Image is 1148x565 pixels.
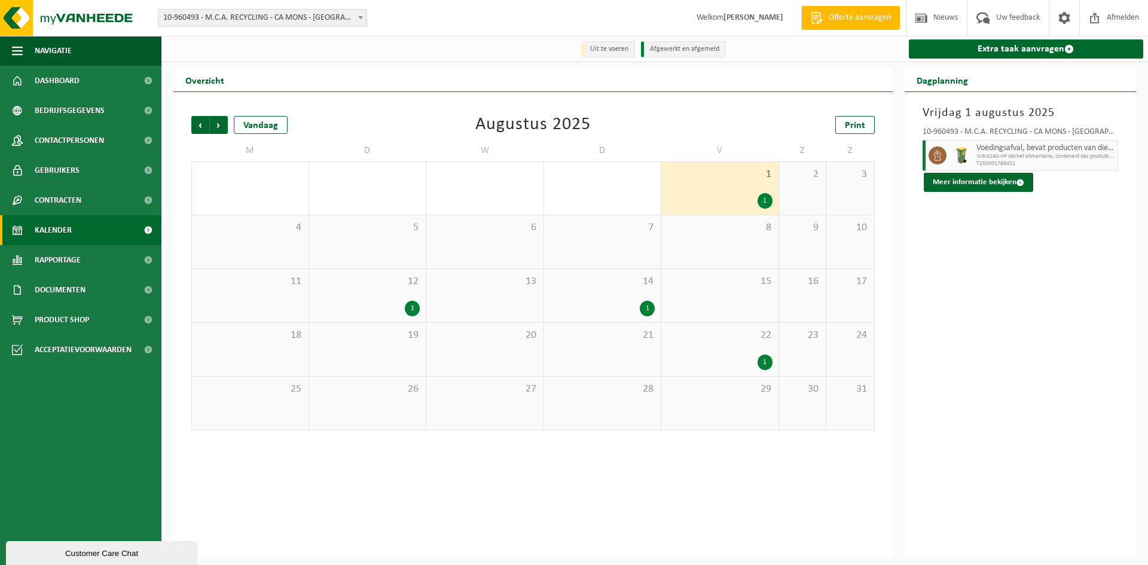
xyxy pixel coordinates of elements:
[640,301,655,316] div: 1
[641,41,726,57] li: Afgewerkt en afgemeld
[426,140,544,161] td: W
[667,168,773,181] span: 1
[832,168,868,181] span: 3
[198,329,303,342] span: 18
[35,185,81,215] span: Contracten
[35,66,80,96] span: Dashboard
[550,275,655,288] span: 14
[475,116,591,134] div: Augustus 2025
[952,146,970,164] img: WB-0140-HPE-GN-50
[976,153,1115,160] span: WB-0140-HP déchet alimentaire, contenant des produits d'orig
[550,221,655,234] span: 7
[432,275,538,288] span: 13
[198,383,303,396] span: 25
[315,329,420,342] span: 19
[35,275,86,305] span: Documenten
[832,221,868,234] span: 10
[210,116,228,134] span: Volgende
[405,301,420,316] div: 1
[835,116,875,134] a: Print
[832,275,868,288] span: 17
[35,335,132,365] span: Acceptatievoorwaarden
[315,275,420,288] span: 12
[35,305,89,335] span: Product Shop
[667,221,773,234] span: 8
[845,121,865,130] span: Print
[905,68,980,91] h2: Dagplanning
[909,39,1144,59] a: Extra taak aanvragen
[550,383,655,396] span: 28
[158,9,367,27] span: 10-960493 - M.C.A. RECYCLING - CA MONS - MONS
[785,383,820,396] span: 30
[35,155,80,185] span: Gebruikers
[35,126,104,155] span: Contactpersonen
[924,173,1033,192] button: Meer informatie bekijken
[785,329,820,342] span: 23
[667,329,773,342] span: 22
[6,539,200,565] iframe: chat widget
[785,168,820,181] span: 2
[923,104,1119,122] h3: Vrijdag 1 augustus 2025
[667,275,773,288] span: 15
[661,140,779,161] td: V
[432,221,538,234] span: 6
[35,36,72,66] span: Navigatie
[581,41,635,57] li: Uit te voeren
[832,383,868,396] span: 31
[309,140,427,161] td: D
[158,10,367,26] span: 10-960493 - M.C.A. RECYCLING - CA MONS - MONS
[779,140,827,161] td: Z
[801,6,900,30] a: Offerte aanvragen
[173,68,236,91] h2: Overzicht
[758,193,773,209] div: 1
[785,221,820,234] span: 9
[723,13,783,22] strong: [PERSON_NAME]
[785,275,820,288] span: 16
[234,116,288,134] div: Vandaag
[826,12,894,24] span: Offerte aanvragen
[667,383,773,396] span: 29
[432,383,538,396] span: 27
[550,329,655,342] span: 21
[198,221,303,234] span: 4
[758,355,773,370] div: 1
[315,221,420,234] span: 5
[432,329,538,342] span: 20
[35,215,72,245] span: Kalender
[544,140,662,161] td: D
[35,96,105,126] span: Bedrijfsgegevens
[198,275,303,288] span: 11
[832,329,868,342] span: 24
[826,140,874,161] td: Z
[923,128,1119,140] div: 10-960493 - M.C.A. RECYCLING - CA MONS - [GEOGRAPHIC_DATA]
[191,116,209,134] span: Vorige
[35,245,81,275] span: Rapportage
[191,140,309,161] td: M
[315,383,420,396] span: 26
[976,143,1115,153] span: Voedingsafval, bevat producten van dierlijke oorsprong, onverpakt, categorie 3
[976,160,1115,167] span: T250001789452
